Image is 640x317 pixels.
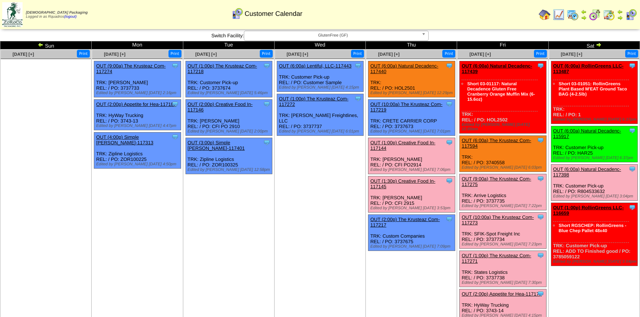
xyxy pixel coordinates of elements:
a: OUT (6:00a) The Krusteaz Com-117594 [462,138,531,149]
a: OUT (1:00p) The Krusteaz Com-117218 [188,63,257,74]
a: OUT (2:00p) Appetite for Hea-117179 [462,291,542,297]
div: TRK: Customer Pick-up REL: / PO: Customer Sample [277,61,364,92]
a: OUT (6:00a) Natural Decadenc-117439 [462,63,532,74]
img: calendarblend.gif [589,9,601,21]
button: Print [168,50,181,58]
img: zoroco-logo-small.webp [2,2,23,27]
a: OUT (6:00a) Natural Decadenc-117440 [370,63,438,74]
span: [DATE] [+] [378,52,399,57]
div: TRK: Zipline Logistics REL: / PO: ZOR100325 [185,138,272,174]
button: Print [351,50,364,58]
img: arrowright.gif [596,42,602,48]
div: Edited by [PERSON_NAME] [DATE] 12:58pm [188,168,272,172]
img: Tooltip [537,252,544,259]
img: arrowright.gif [581,15,587,21]
a: OUT (4:00p) Simple [PERSON_NAME]-117313 [96,134,153,145]
div: Edited by [PERSON_NAME] [DATE] 3:53pm [370,206,455,210]
img: Tooltip [354,62,362,69]
a: Short RGSCHEP: RollinGreens - Blue Chep Pallet 48x40 [559,223,626,233]
div: Edited by [PERSON_NAME] [DATE] 3:04pm [553,259,638,264]
a: Short 03-01117: Natural Decadence Gluten Free Cranberry Orange Muffin Mix (6-15.6oz) [467,81,535,102]
div: TRK: HyWay Trucking REL: / PO: 3743-13 [94,100,181,130]
div: TRK: Customer Pick-up REL: / PO: R804533632 [551,165,638,201]
img: Tooltip [537,213,544,221]
img: Tooltip [446,216,453,223]
td: Sat [548,41,640,49]
a: OUT (1:30p) Creative Food In-117145 [370,178,435,189]
a: Short 03-01051: RollinGreens Plant Based M'EAT Ground Taco BAG (4-2.5lb) [559,81,627,97]
a: (logout) [64,15,76,19]
div: Edited by [PERSON_NAME] [DATE] 6:37pm [553,117,638,122]
img: calendarcustomer.gif [625,9,637,21]
a: [DATE] [+] [195,52,217,57]
a: OUT (3:00p) Simple [PERSON_NAME]-117401 [188,140,245,151]
div: Edited by [PERSON_NAME] [DATE] 6:03pm [462,165,546,170]
a: OUT (2:00p) The Krusteaz Com-117217 [370,217,440,228]
td: Sun [0,41,92,49]
div: TRK: [PERSON_NAME] Freightlines, LLC REL: / PO: 3737737 [277,94,364,136]
img: calendarprod.gif [567,9,579,21]
td: Wed [274,41,365,49]
a: OUT (6:00a) RollinGreens LLC-113487 [553,63,624,74]
div: Edited by [PERSON_NAME] [DATE] 7:30pm [462,280,546,285]
a: OUT (10:00a) The Krusteaz Com-117273 [462,214,534,225]
img: Tooltip [263,139,270,146]
img: Tooltip [354,95,362,102]
div: Edited by [PERSON_NAME] [DATE] 4:15pm [279,85,364,90]
div: TRK: States Logistics REL: / PO: 3737738 [460,251,547,287]
button: Print [260,50,273,58]
img: line_graph.gif [553,9,565,21]
img: Tooltip [263,62,270,69]
div: Edited by [PERSON_NAME] [DATE] 2:00pm [188,129,272,134]
img: Tooltip [537,62,544,69]
div: TRK: SFIK-Spot Freight Inc REL: / PO: 3737734 [460,213,547,249]
a: [DATE] [+] [561,52,582,57]
img: Tooltip [446,62,453,69]
div: TRK: REL: / PO: HOL2502 [460,61,547,134]
div: Edited by [PERSON_NAME] [DATE] 4:47pm [96,124,181,128]
div: Edited by [PERSON_NAME] [DATE] 5:46pm [188,91,272,95]
a: OUT (6:00a) Natural Decadenc-117398 [553,166,621,178]
button: Print [77,50,90,58]
button: Print [625,50,638,58]
a: OUT (6:00a) Natural Decadenc-115917 [553,128,621,139]
div: TRK: [PERSON_NAME] REL: / PO: CFI PO 2910 [185,100,272,136]
a: [DATE] [+] [287,52,308,57]
div: Edited by [PERSON_NAME] [DATE] 12:29pm [370,91,455,95]
div: TRK: REL: / PO: 3740558 [460,136,547,172]
div: TRK: Customer Pick-up REL: / PO: 3737674 [185,61,272,97]
button: Print [534,50,547,58]
img: arrowright.gif [617,15,623,21]
img: arrowleft.gif [38,42,44,48]
a: [DATE] [+] [13,52,34,57]
a: OUT (1:00p) RollinGreens LLC-116659 [553,205,624,216]
a: [DATE] [+] [104,52,125,57]
img: Tooltip [537,137,544,144]
img: Tooltip [629,204,636,211]
div: Edited by [PERSON_NAME] [DATE] 3:04pm [553,194,638,199]
div: Edited by [PERSON_NAME] [DATE] 7:06pm [370,168,455,172]
img: calendarinout.gif [603,9,615,21]
img: arrowleft.gif [581,9,587,15]
span: Customer Calendar [245,10,302,18]
img: Tooltip [629,165,636,173]
img: Tooltip [537,175,544,182]
div: Edited by [PERSON_NAME] [DATE] 7:01pm [370,129,455,134]
img: arrowleft.gif [617,9,623,15]
td: Tue [183,41,274,49]
td: Mon [92,41,183,49]
a: [DATE] [+] [469,52,491,57]
img: Tooltip [537,290,544,297]
a: OUT (10:00a) The Krusteaz Com-117219 [370,101,442,113]
div: TRK: CRETE CARRIER CORP REL: / PO: 3737673 [368,100,455,136]
img: Tooltip [171,62,179,69]
img: Tooltip [446,100,453,108]
div: Edited by [PERSON_NAME] [DATE] 7:23pm [462,242,546,247]
div: TRK: Zipline Logistics REL: / PO: ZOR100225 [94,132,181,169]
